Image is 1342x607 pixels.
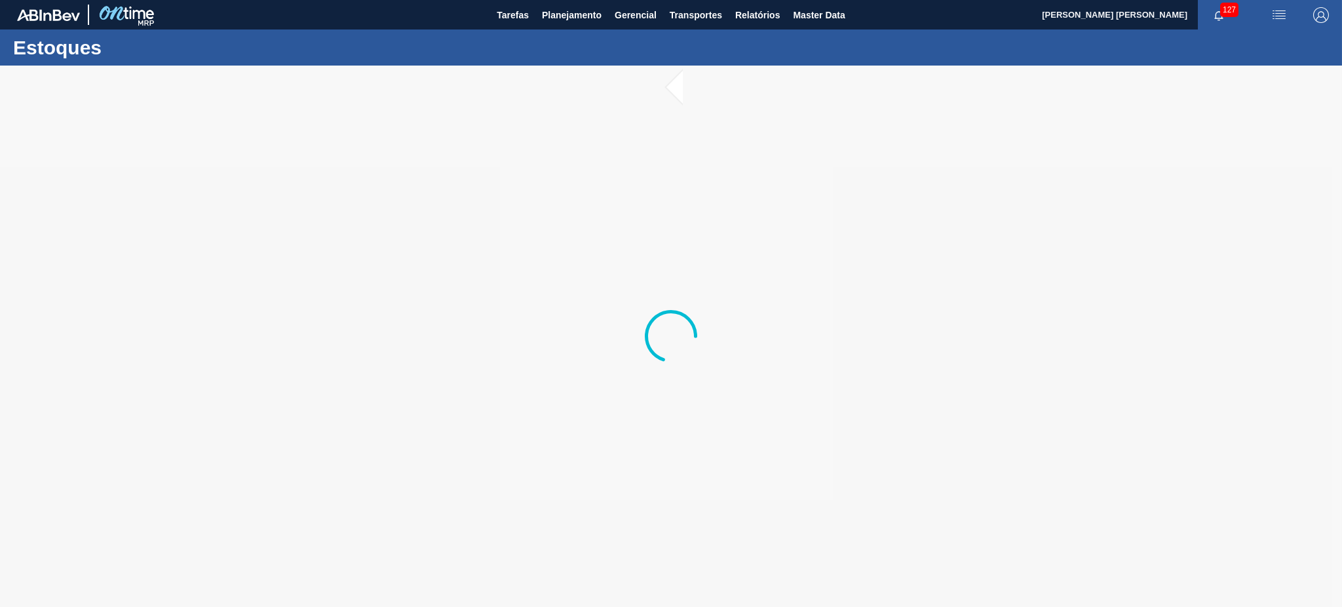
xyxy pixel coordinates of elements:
[17,9,80,21] img: TNhmsLtSVTkK8tSr43FrP2fwEKptu5GPRR3wAAAABJRU5ErkJggg==
[1198,6,1240,24] button: Notificações
[13,40,246,55] h1: Estoques
[497,7,529,23] span: Tarefas
[1220,3,1238,17] span: 127
[735,7,780,23] span: Relatórios
[542,7,602,23] span: Planejamento
[1271,7,1287,23] img: userActions
[670,7,722,23] span: Transportes
[615,7,657,23] span: Gerencial
[1313,7,1329,23] img: Logout
[793,7,845,23] span: Master Data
